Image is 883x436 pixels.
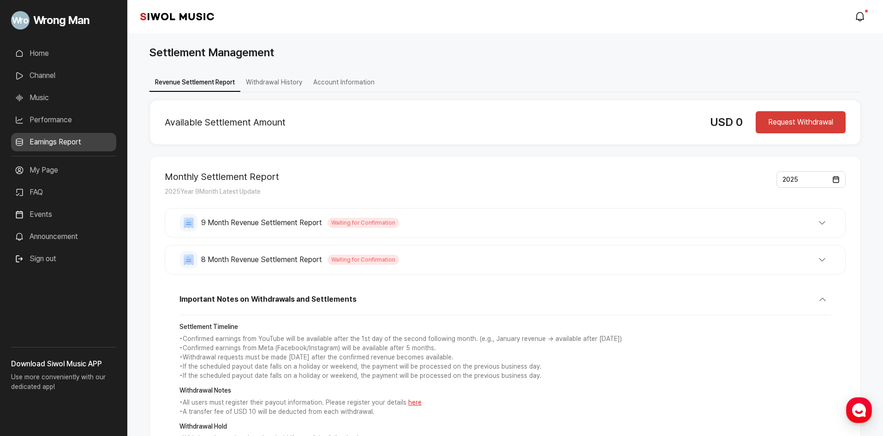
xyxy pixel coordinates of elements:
[11,66,116,85] a: Channel
[179,371,831,381] p: • If the scheduled payout date falls on a holiday or weekend, the payment will be processed on th...
[180,251,830,269] button: 8 Month Revenue Settlement Report Waiting for Confirmation
[11,227,116,246] a: Announcement
[165,188,261,195] span: 2025 Year 9 Month Latest Update
[328,218,399,228] span: Waiting for Confirmation
[119,293,177,316] a: Settings
[77,307,104,314] span: Messages
[3,293,61,316] a: Home
[33,12,89,29] span: Wrong Man
[149,44,274,61] h1: Settlement Management
[179,344,831,353] p: • Confirmed earnings from Meta (Facebook/Instagram) will be available after 5 months.
[179,353,831,362] p: • Withdrawal requests must be made [DATE] after the confirmed revenue becomes available.
[149,78,240,86] a: Revenue Settlement Report
[776,171,846,188] button: 2025
[179,294,356,305] span: Important Notes on Withdrawals and Settlements
[756,111,846,133] button: Request Withdrawal
[137,306,159,314] span: Settings
[11,358,116,370] h3: Download Siwol Music APP
[308,74,380,92] button: Account Information
[11,370,116,399] p: Use more conveniently with our dedicated app!
[11,183,116,202] a: FAQ
[179,291,831,315] button: Important Notes on Withdrawals and Settlements
[179,334,831,344] p: • Confirmed earnings from YouTube will be available after the 1st day of the second following mon...
[179,422,831,431] strong: Withdrawal Hold
[180,214,830,232] button: 9 Month Revenue Settlement Report Waiting for Confirmation
[308,78,380,86] a: Account Information
[240,74,308,92] button: Withdrawal History
[852,7,870,26] a: modal.notifications
[179,323,831,332] strong: Settlement Timeline
[11,89,116,107] a: Music
[201,217,322,228] span: 9 Month Revenue Settlement Report
[179,407,831,417] p: • A transfer fee of USD 10 will be deducted from each withdrawal.
[165,171,279,182] h2: Monthly Settlement Report
[165,117,695,128] h2: Available Settlement Amount
[11,111,116,129] a: Performance
[11,205,116,224] a: Events
[179,386,831,395] strong: Withdrawal Notes
[179,398,831,407] p: • All users must register their payout information. Please register your details
[11,133,116,151] a: Earnings Report
[179,362,831,371] p: • If the scheduled payout date falls on a holiday or weekend, the payment will be processed on th...
[11,250,60,268] button: Sign out
[240,78,308,86] a: Withdrawal History
[11,161,116,179] a: My Page
[149,74,240,92] button: Revenue Settlement Report
[11,44,116,63] a: Home
[61,293,119,316] a: Messages
[328,255,399,265] span: Waiting for Confirmation
[11,7,116,33] a: Go to My Profile
[201,254,322,265] span: 8 Month Revenue Settlement Report
[710,115,743,129] span: USD 0
[24,306,40,314] span: Home
[408,399,422,406] a: here
[782,176,798,183] span: 2025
